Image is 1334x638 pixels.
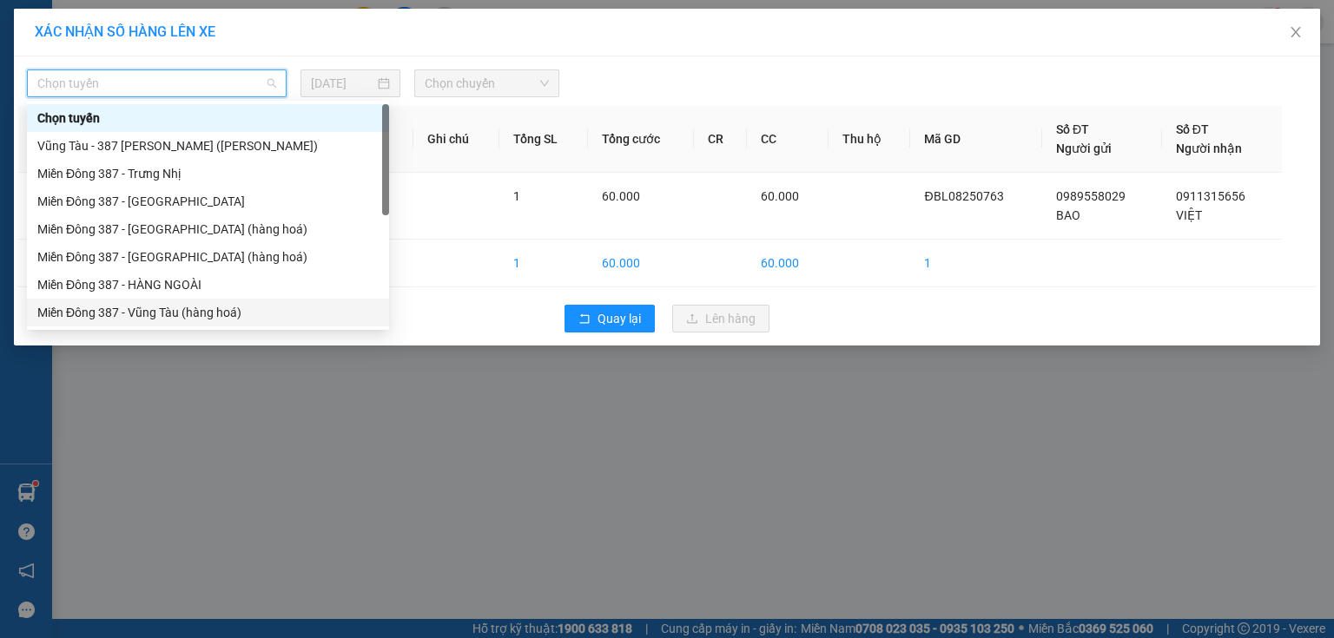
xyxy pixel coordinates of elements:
span: Người nhận [1176,141,1242,155]
span: Số ĐT [1056,122,1089,136]
div: Miền Đông 387 - [GEOGRAPHIC_DATA] [37,192,379,211]
th: Thu hộ [829,106,911,173]
span: 0911315656 [1176,189,1245,203]
th: Tổng SL [499,106,588,173]
div: thành hat de [15,36,136,56]
th: Mã GD [910,106,1042,173]
div: Miền Đông 387 - Long Hải (hàng hoá) [27,215,389,243]
div: hat de [149,56,270,77]
div: Vũng Tàu - 387 Đinh Bộ Lĩnh (Hàng Hoá) [27,132,389,160]
span: Chọn tuyến [37,70,276,96]
div: 0399345929 [149,77,270,102]
td: 1 [499,240,588,287]
span: BAO [1056,208,1080,222]
span: ĐBL08250763 [924,189,1003,203]
td: 60.000 [747,240,829,287]
div: Miền Đông 387 - Vũng Tàu (hàng hoá) [27,299,389,326]
th: CR [694,106,748,173]
span: XÁC NHẬN SỐ HÀNG LÊN XE [35,23,215,40]
div: Miền Đông 387 - HÀNG NGOÀI [37,275,379,294]
div: Miền Đông 387 - Vũng Tàu (hàng hoá) [37,303,379,322]
td: 60.000 [588,240,694,287]
div: Chọn tuyến [37,109,379,128]
div: Miền Đông 387 - Nhơn Trạch [27,187,389,215]
span: Gửi: [15,16,42,35]
button: uploadLên hàng [672,305,769,332]
span: 60.000 [602,189,640,203]
button: Close [1271,9,1320,57]
td: 1 [910,240,1042,287]
td: 1 [18,173,80,240]
th: STT [18,106,80,173]
div: Miền Đông 387 - HÀNG NGOÀI [27,271,389,299]
th: Ghi chú [413,106,499,173]
input: 14/08/2025 [311,74,374,93]
div: Miền Đông 387 - [GEOGRAPHIC_DATA] (hàng hoá) [37,247,379,266]
div: 40.000 [146,112,272,136]
span: Số ĐT [1176,122,1209,136]
div: Vũng Tàu - 387 [PERSON_NAME] ([PERSON_NAME]) [37,136,379,155]
span: rollback [578,312,591,326]
button: rollbackQuay lại [565,305,655,332]
span: C : [146,116,160,135]
div: Miền Đông 387 - [GEOGRAPHIC_DATA] (hàng hoá) [37,220,379,239]
span: Quay lại [598,309,641,328]
span: Chọn chuyến [425,70,550,96]
span: 60.000 [761,189,799,203]
th: Tổng cước [588,106,694,173]
div: 0934130225 [15,56,136,81]
div: Miền Đông 387 - Bà Rịa (hàng hoá) [27,243,389,271]
div: Miền Đông 387 - Trưng Nhị [37,164,379,183]
div: Miền Đông 387 - Trưng Nhị [27,160,389,187]
span: Nhận: [149,16,190,35]
div: 167 QL13 [15,15,136,36]
span: close [1289,25,1303,39]
div: HANG NGOAI [149,15,270,56]
span: 1 [513,189,520,203]
span: VIỆT [1176,208,1202,222]
th: CC [747,106,829,173]
span: Người gửi [1056,141,1112,155]
span: 0989558029 [1056,189,1126,203]
div: Chọn tuyến [27,104,389,132]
